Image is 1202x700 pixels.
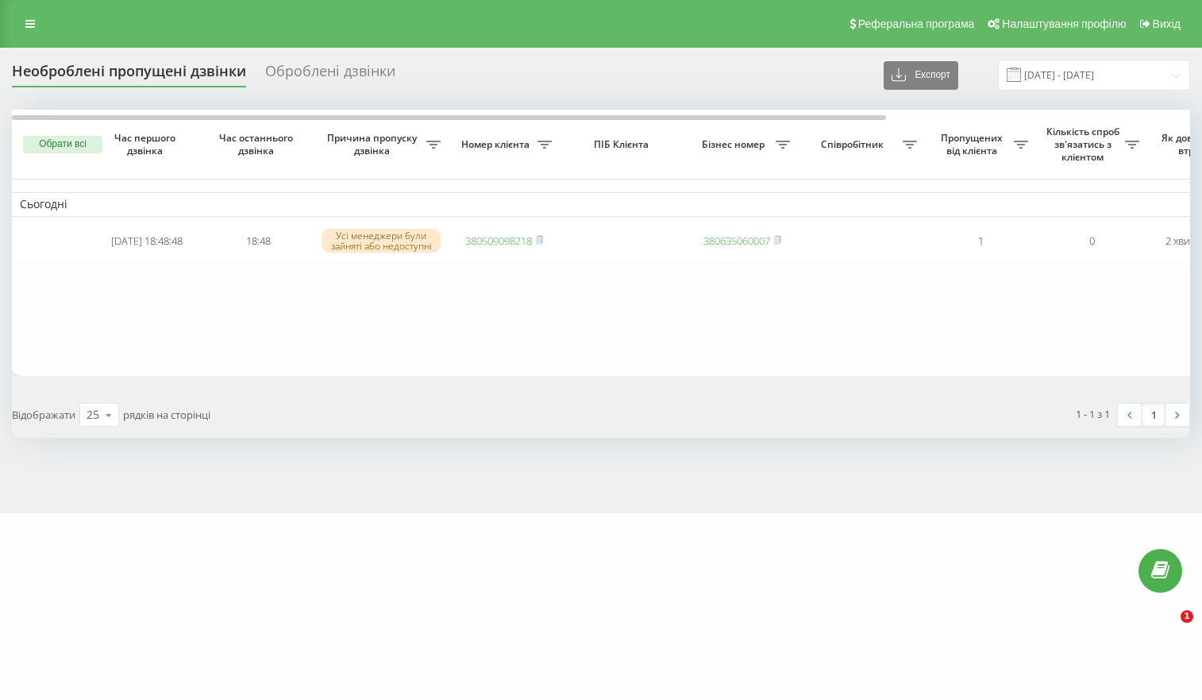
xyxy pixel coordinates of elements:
span: Реферальна програма [858,17,975,30]
div: Необроблені пропущені дзвінки [12,63,246,87]
div: Усі менеджери були зайняті або недоступні [322,229,441,253]
a: 380509098218 [465,234,532,248]
td: 18:48 [202,220,314,262]
span: Причина пропуску дзвінка [322,132,426,157]
span: 1 [1181,610,1193,623]
span: Пропущених від клієнта [933,132,1014,157]
span: Час першого дзвінка [104,132,190,157]
button: Експорт [884,61,958,90]
a: 1 [1142,404,1165,426]
span: Бізнес номер [695,138,776,151]
span: Співробітник [806,138,903,151]
span: Налаштування профілю [1002,17,1126,30]
span: Відображати [12,408,75,422]
div: 25 [87,407,99,423]
button: Обрати всі [23,136,102,153]
span: рядків на сторінці [123,408,210,422]
td: [DATE] 18:48:48 [91,220,202,262]
span: Номер клієнта [457,138,537,151]
span: Кількість спроб зв'язатись з клієнтом [1044,126,1125,163]
a: 380635060007 [703,234,770,248]
span: Вихід [1153,17,1181,30]
span: Час останнього дзвінка [215,132,301,157]
div: Оброблені дзвінки [265,63,395,87]
iframe: Intercom live chat [1148,610,1186,648]
span: ПІБ Клієнта [573,138,673,151]
div: 1 - 1 з 1 [1076,406,1110,422]
td: 1 [925,220,1036,262]
td: 0 [1036,220,1147,262]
